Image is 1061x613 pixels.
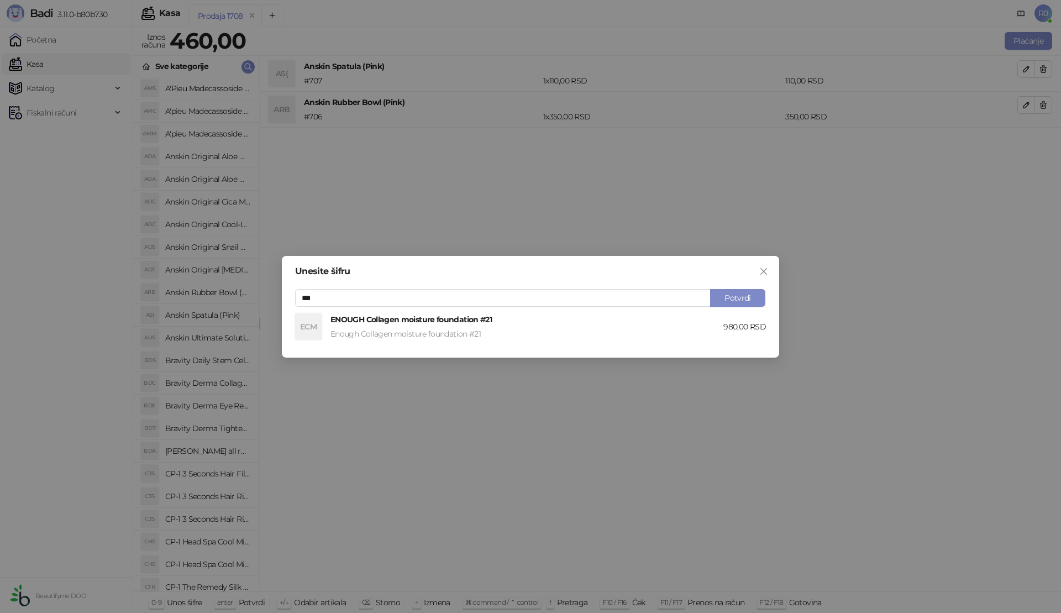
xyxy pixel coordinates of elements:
[755,263,773,280] button: Close
[723,321,766,333] div: 980,00 RSD
[759,267,768,276] span: close
[330,313,723,326] h4: ENOUGH Collagen moisture foundation #21
[295,267,766,276] div: Unesite šifru
[330,328,723,340] div: Enough Collagen moisture foundation #21
[710,289,765,307] button: Potvrdi
[295,313,322,340] div: ECM
[755,267,773,276] span: Zatvori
